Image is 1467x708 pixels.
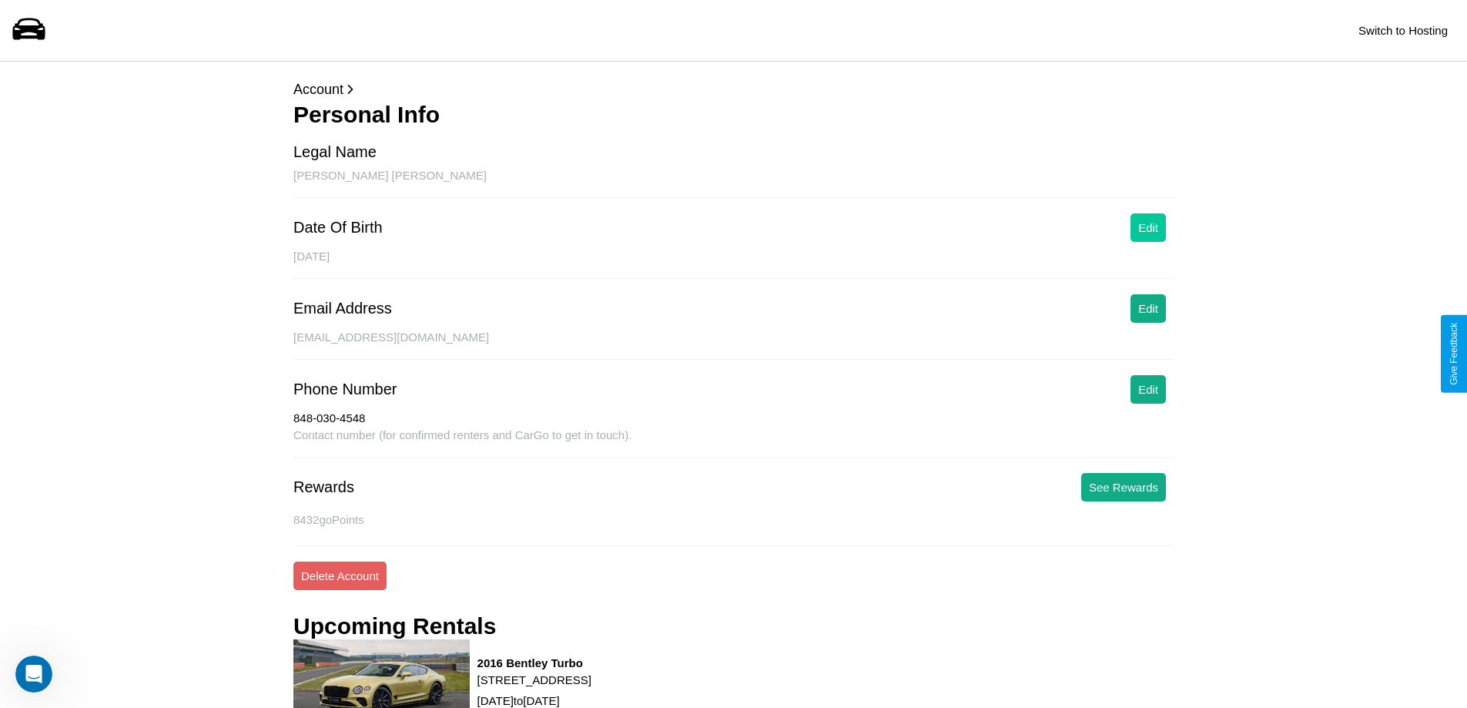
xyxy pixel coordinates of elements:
button: Delete Account [293,562,387,590]
h3: Personal Info [293,102,1174,128]
button: Switch to Hosting [1351,16,1455,45]
h3: 2016 Bentley Turbo [477,656,591,669]
div: [EMAIL_ADDRESS][DOMAIN_NAME] [293,331,1174,360]
p: 8432 goPoints [293,509,1174,530]
p: [STREET_ADDRESS] [477,669,591,690]
div: Contact number (for confirmed renters and CarGo to get in touch). [293,428,1174,458]
div: Give Feedback [1449,323,1459,385]
div: Legal Name [293,143,377,161]
div: Phone Number [293,381,397,398]
button: See Rewards [1081,473,1166,502]
div: [DATE] [293,250,1174,279]
iframe: Intercom live chat [15,656,52,693]
div: Date Of Birth [293,219,383,237]
button: Edit [1130,213,1166,242]
div: Rewards [293,478,354,496]
div: Email Address [293,300,392,317]
div: [PERSON_NAME] [PERSON_NAME] [293,169,1174,198]
button: Edit [1130,294,1166,323]
h3: Upcoming Rentals [293,613,496,639]
p: Account [293,77,1174,102]
button: Edit [1130,375,1166,404]
div: 848-030-4548 [293,411,1174,428]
